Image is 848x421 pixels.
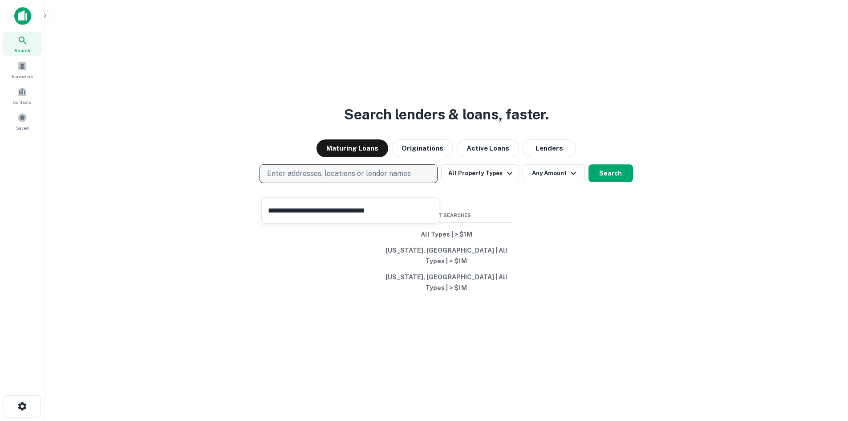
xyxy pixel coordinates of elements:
button: All Types | > $1M [380,226,513,242]
a: Contacts [3,83,42,107]
button: Search [588,164,633,182]
iframe: Chat Widget [803,350,848,392]
span: Borrowers [12,73,33,80]
img: capitalize-icon.png [14,7,31,25]
h3: Search lenders & loans, faster. [344,104,549,125]
button: Active Loans [457,139,519,157]
button: [US_STATE], [GEOGRAPHIC_DATA] | All Types | > $1M [380,269,513,296]
p: Enter addresses, locations or lender names [267,168,411,179]
button: [US_STATE], [GEOGRAPHIC_DATA] | All Types | > $1M [380,242,513,269]
a: Search [3,32,42,56]
span: Contacts [13,98,31,106]
button: Enter addresses, locations or lender names [260,164,438,183]
span: Recent Searches [380,212,513,219]
button: Lenders [523,139,576,157]
span: Saved [16,124,29,131]
a: Borrowers [3,57,42,82]
span: Search [14,47,30,54]
button: All Property Types [441,164,519,182]
button: Any Amount [523,164,585,182]
button: Maturing Loans [316,139,388,157]
button: Originations [392,139,453,157]
a: Saved [3,109,42,133]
